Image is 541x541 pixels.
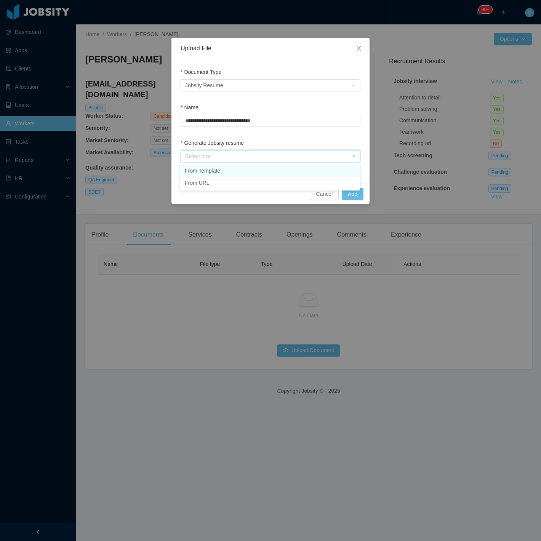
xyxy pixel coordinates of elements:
[348,38,370,59] button: Close
[181,69,221,75] label: Document Type
[185,80,223,91] div: Jobsity Resume
[180,165,360,177] li: From Template
[351,83,356,88] i: icon: down
[180,177,360,189] li: From URL
[342,188,363,200] button: Add
[181,44,360,53] div: Upload File
[181,140,244,146] label: Generate Jobsity resume
[181,115,360,127] input: Name
[351,154,356,159] i: icon: down
[185,152,347,160] div: Select one
[181,104,198,110] label: Name
[356,45,362,51] i: icon: close
[310,188,339,200] button: Cancel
